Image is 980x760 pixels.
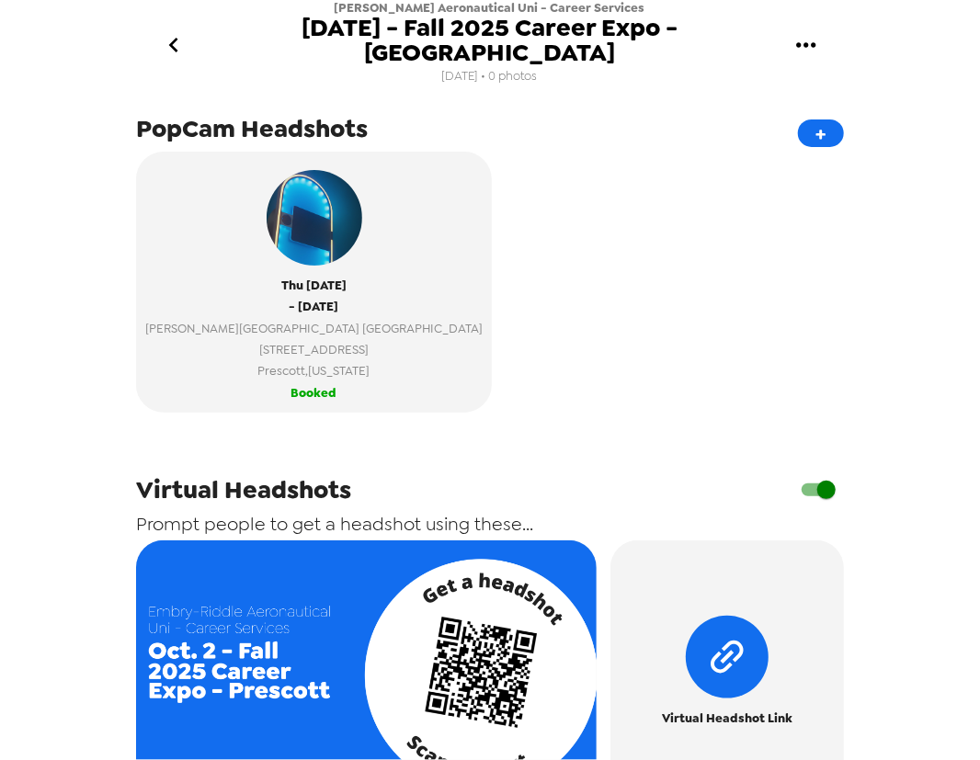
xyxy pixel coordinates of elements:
span: [DATE] • 0 photos [442,64,538,89]
span: Prompt people to get a headshot using these... [136,512,533,536]
span: [STREET_ADDRESS] [145,339,483,360]
span: Thu [DATE] [281,275,347,296]
button: gallery menu [776,15,836,74]
span: [DATE] - Fall 2025 Career Expo - [GEOGRAPHIC_DATA] [203,16,776,64]
span: Virtual Headshots [136,473,351,506]
span: Virtual Headshot Link [662,708,792,729]
img: popcam example [267,170,362,266]
button: go back [144,15,203,74]
button: + [798,119,844,147]
span: PopCam Headshots [136,112,368,145]
span: Booked [291,382,337,403]
span: [PERSON_NAME][GEOGRAPHIC_DATA] [GEOGRAPHIC_DATA] [145,318,483,339]
button: popcam exampleThu [DATE]- [DATE][PERSON_NAME][GEOGRAPHIC_DATA] [GEOGRAPHIC_DATA][STREET_ADDRESS]P... [136,152,492,413]
span: Prescott , [US_STATE] [145,360,483,381]
span: - [DATE] [290,296,339,317]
